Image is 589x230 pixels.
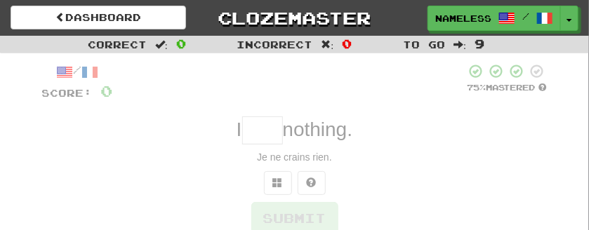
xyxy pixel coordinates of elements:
div: / [42,63,113,81]
span: : [454,39,466,49]
span: 75 % [467,83,486,92]
span: : [155,39,168,49]
span: 0 [101,82,113,100]
span: Score: [42,87,93,99]
span: : [322,39,334,49]
button: Switch sentence to multiple choice alt+p [264,171,292,195]
div: Mastered [466,82,548,93]
span: Correct [88,39,147,50]
a: Clozemaster [207,6,383,30]
span: I [237,119,242,140]
span: To go [403,39,445,50]
span: 9 [475,36,484,50]
span: nothing. [283,119,353,140]
span: / [522,11,529,21]
div: Je ne crains rien. [42,150,548,164]
span: Incorrect [237,39,313,50]
a: NamelessFrost3882 / [428,6,561,31]
span: 0 [342,36,352,50]
span: 0 [176,36,186,50]
span: NamelessFrost3882 [435,12,491,25]
button: Single letter hint - you only get 1 per sentence and score half the points! alt+h [298,171,326,195]
a: Dashboard [11,6,186,29]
